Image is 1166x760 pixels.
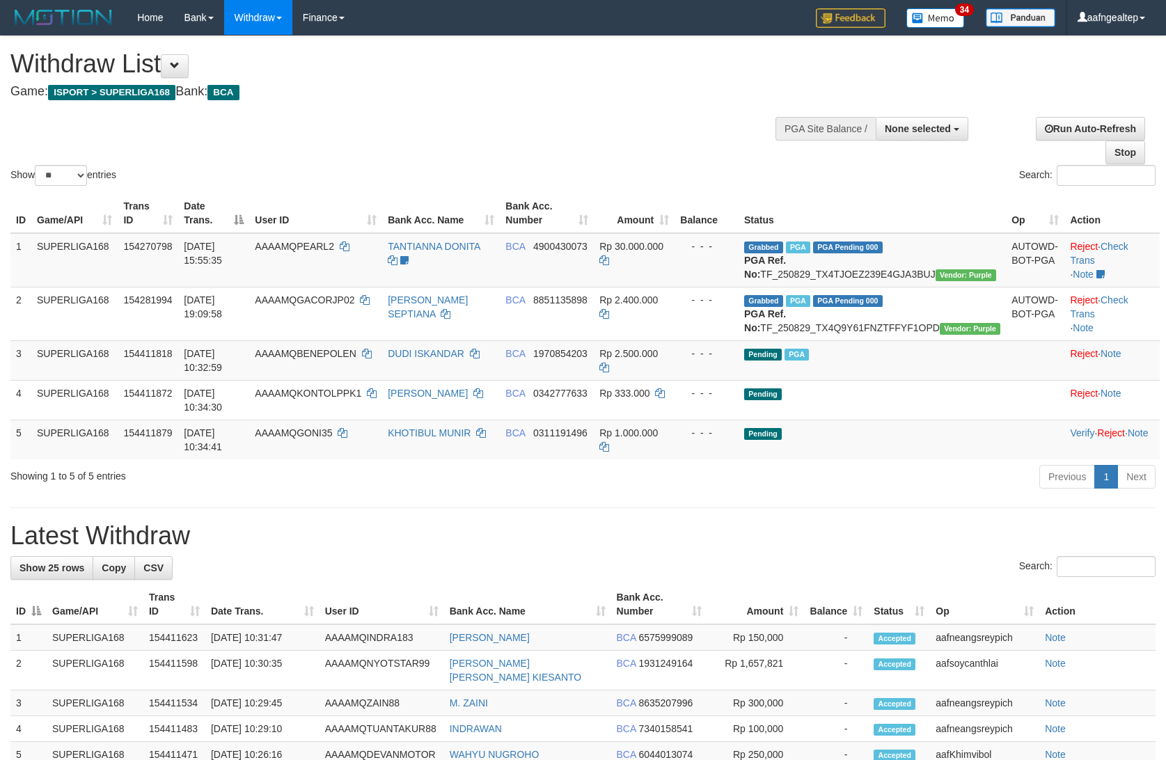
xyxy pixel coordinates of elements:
[143,585,205,624] th: Trans ID: activate to sort column ascending
[10,233,31,287] td: 1
[707,585,804,624] th: Amount: activate to sort column ascending
[744,308,786,333] b: PGA Ref. No:
[10,716,47,742] td: 4
[10,464,475,483] div: Showing 1 to 5 of 5 entries
[31,380,118,420] td: SUPERLIGA168
[1070,294,1128,319] a: Check Trans
[205,716,320,742] td: [DATE] 10:29:10
[388,241,480,252] a: TANTIANNA DONITA
[1101,348,1121,359] a: Note
[868,585,930,624] th: Status: activate to sort column ascending
[930,585,1039,624] th: Op: activate to sort column ascending
[680,386,733,400] div: - - -
[1006,287,1064,340] td: AUTOWD-BOT-PGA
[31,420,118,459] td: SUPERLIGA168
[134,556,173,580] a: CSV
[804,716,868,742] td: -
[35,165,87,186] select: Showentries
[680,347,733,361] div: - - -
[1073,322,1094,333] a: Note
[744,388,782,400] span: Pending
[10,690,47,716] td: 3
[533,241,588,252] span: Copy 4900430073 to clipboard
[143,562,164,573] span: CSV
[255,427,332,438] span: AAAAMQGONI35
[1117,465,1156,489] a: Next
[533,348,588,359] span: Copy 1970854203 to clipboard
[1039,585,1156,624] th: Action
[320,716,444,742] td: AAAAMQTUANTAKUR88
[804,624,868,651] td: -
[1019,556,1156,577] label: Search:
[505,388,525,399] span: BCA
[1070,388,1098,399] a: Reject
[1057,165,1156,186] input: Search:
[775,117,876,141] div: PGA Site Balance /
[617,723,636,734] span: BCA
[205,690,320,716] td: [DATE] 10:29:45
[10,556,93,580] a: Show 25 rows
[47,585,143,624] th: Game/API: activate to sort column ascending
[804,585,868,624] th: Balance: activate to sort column ascending
[936,269,996,281] span: Vendor URL: https://trx4.1velocity.biz
[123,427,172,438] span: 154411879
[184,388,222,413] span: [DATE] 10:34:30
[638,632,693,643] span: Copy 6575999089 to clipboard
[505,348,525,359] span: BCA
[388,427,471,438] a: KHOTIBUL MUNIR
[813,295,883,307] span: PGA Pending
[505,427,525,438] span: BCA
[47,651,143,690] td: SUPERLIGA168
[320,651,444,690] td: AAAAMQNYOTSTAR99
[1019,165,1156,186] label: Search:
[786,295,810,307] span: Marked by aafnonsreyleab
[450,697,488,708] a: M. ZAINI
[184,294,222,319] span: [DATE] 19:09:58
[205,585,320,624] th: Date Trans.: activate to sort column ascending
[1070,348,1098,359] a: Reject
[876,117,968,141] button: None selected
[47,716,143,742] td: SUPERLIGA168
[1064,193,1160,233] th: Action
[1045,658,1066,669] a: Note
[611,585,708,624] th: Bank Acc. Number: activate to sort column ascending
[1070,241,1128,266] a: Check Trans
[205,624,320,651] td: [DATE] 10:31:47
[739,287,1006,340] td: TF_250829_TX4Q9Y61FNZTFFYF1OPD
[102,562,126,573] span: Copy
[599,427,658,438] span: Rp 1.000.000
[1097,427,1125,438] a: Reject
[249,193,382,233] th: User ID: activate to sort column ascending
[816,8,885,28] img: Feedback.jpg
[382,193,500,233] th: Bank Acc. Name: activate to sort column ascending
[1039,465,1095,489] a: Previous
[930,690,1039,716] td: aafneangsreypich
[786,242,810,253] span: Marked by aafmaleo
[1094,465,1118,489] a: 1
[744,242,783,253] span: Grabbed
[874,698,915,710] span: Accepted
[707,624,804,651] td: Rp 150,000
[320,624,444,651] td: AAAAMQINDRA183
[10,7,116,28] img: MOTION_logo.png
[143,716,205,742] td: 154411483
[31,340,118,380] td: SUPERLIGA168
[1064,287,1160,340] td: · ·
[533,294,588,306] span: Copy 8851135898 to clipboard
[255,348,356,359] span: AAAAMQBENEPOLEN
[500,193,594,233] th: Bank Acc. Number: activate to sort column ascending
[1105,141,1145,164] a: Stop
[93,556,135,580] a: Copy
[10,624,47,651] td: 1
[1057,556,1156,577] input: Search:
[744,349,782,361] span: Pending
[1101,388,1121,399] a: Note
[1045,749,1066,760] a: Note
[1006,233,1064,287] td: AUTOWD-BOT-PGA
[617,749,636,760] span: BCA
[47,624,143,651] td: SUPERLIGA168
[930,651,1039,690] td: aafsoycanthlai
[599,348,658,359] span: Rp 2.500.000
[1064,340,1160,380] td: ·
[680,239,733,253] div: - - -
